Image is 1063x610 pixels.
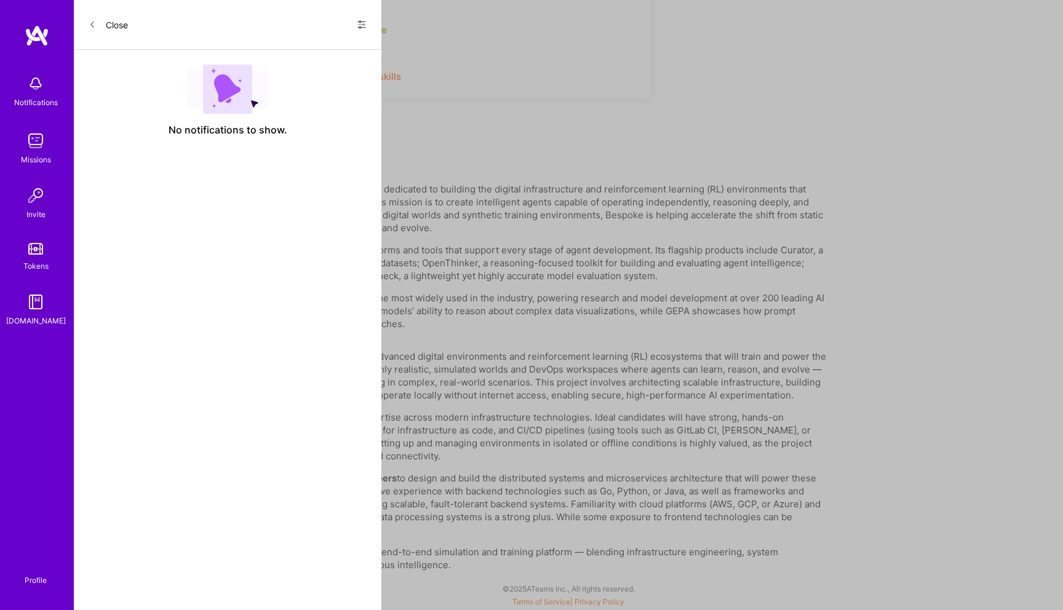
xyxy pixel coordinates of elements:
[6,314,66,327] div: [DOMAIN_NAME]
[23,183,48,208] img: Invite
[14,96,58,109] div: Notifications
[89,15,128,34] button: Close
[169,124,287,137] span: No notifications to show.
[187,65,268,114] img: empty
[23,259,49,272] div: Tokens
[23,129,48,153] img: teamwork
[26,208,46,221] div: Invite
[25,574,47,585] div: Profile
[25,25,49,47] img: logo
[21,153,51,166] div: Missions
[23,71,48,96] img: bell
[23,290,48,314] img: guide book
[28,243,43,255] img: tokens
